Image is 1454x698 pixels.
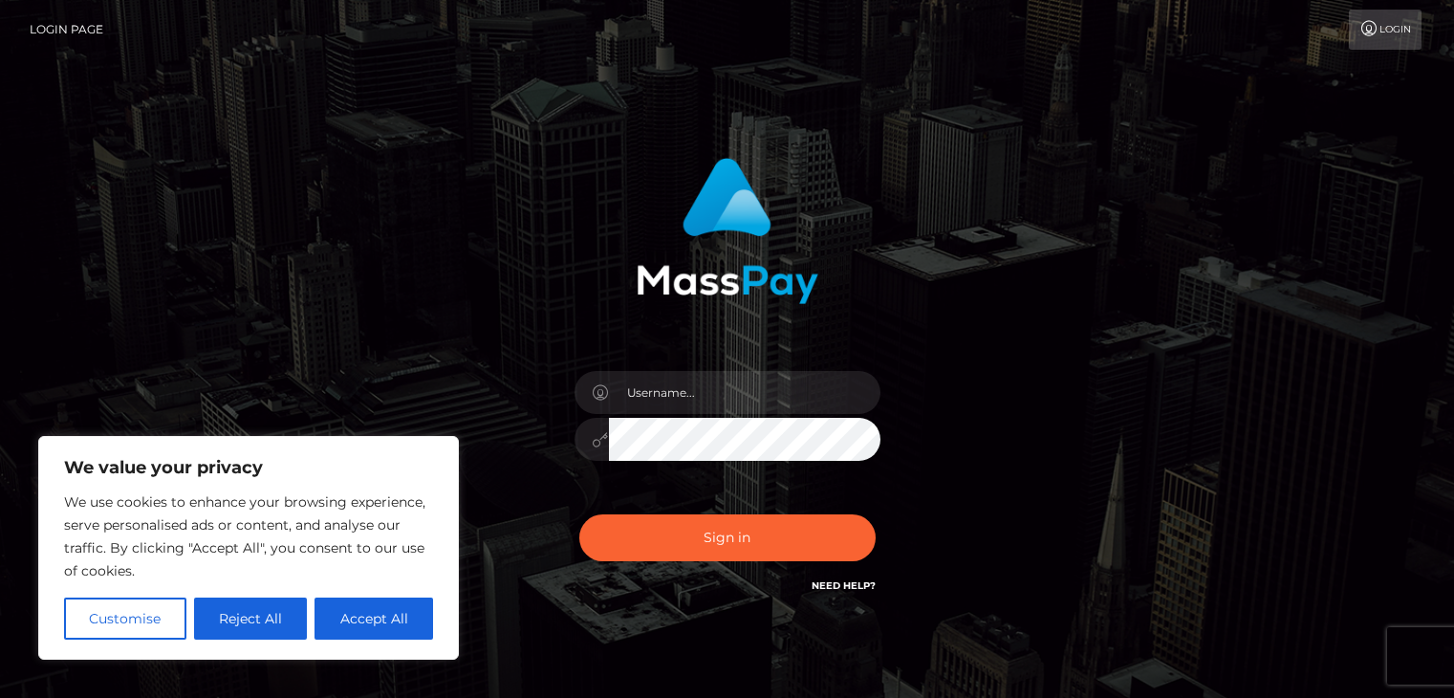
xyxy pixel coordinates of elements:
button: Accept All [315,598,433,640]
input: Username... [609,371,880,414]
p: We use cookies to enhance your browsing experience, serve personalised ads or content, and analys... [64,491,433,582]
button: Customise [64,598,186,640]
a: Login Page [30,10,103,50]
p: We value your privacy [64,456,433,479]
a: Login [1349,10,1421,50]
button: Reject All [194,598,308,640]
div: We value your privacy [38,436,459,660]
a: Need Help? [812,579,876,592]
img: MassPay Login [637,158,818,304]
button: Sign in [579,514,876,561]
